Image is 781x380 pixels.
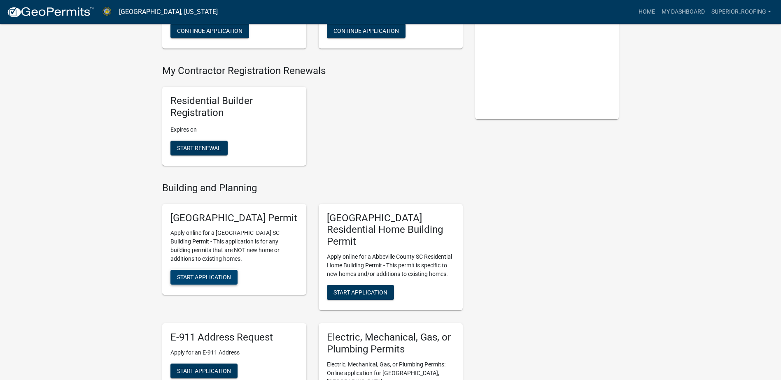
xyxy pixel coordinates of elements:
[170,229,298,263] p: Apply online for a [GEOGRAPHIC_DATA] SC Building Permit - This application is for any building pe...
[327,23,406,38] button: Continue Application
[170,212,298,224] h5: [GEOGRAPHIC_DATA] Permit
[635,4,658,20] a: Home
[327,285,394,300] button: Start Application
[101,6,112,17] img: Abbeville County, South Carolina
[170,331,298,343] h5: E-911 Address Request
[162,182,463,194] h4: Building and Planning
[170,348,298,357] p: Apply for an E-911 Address
[162,65,463,77] h4: My Contractor Registration Renewals
[177,367,231,374] span: Start Application
[177,144,221,151] span: Start Renewal
[708,4,774,20] a: superior_roofing
[327,253,455,278] p: Apply online for a Abbeville County SC Residential Home Building Permit - This permit is specific...
[170,125,298,134] p: Expires on
[327,331,455,355] h5: Electric, Mechanical, Gas, or Plumbing Permits
[170,364,238,378] button: Start Application
[170,95,298,119] h5: Residential Builder Registration
[162,65,463,172] wm-registration-list-section: My Contractor Registration Renewals
[170,23,249,38] button: Continue Application
[119,5,218,19] a: [GEOGRAPHIC_DATA], [US_STATE]
[333,289,387,296] span: Start Application
[658,4,708,20] a: My Dashboard
[327,212,455,248] h5: [GEOGRAPHIC_DATA] Residential Home Building Permit
[177,274,231,280] span: Start Application
[170,141,228,155] button: Start Renewal
[170,270,238,285] button: Start Application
